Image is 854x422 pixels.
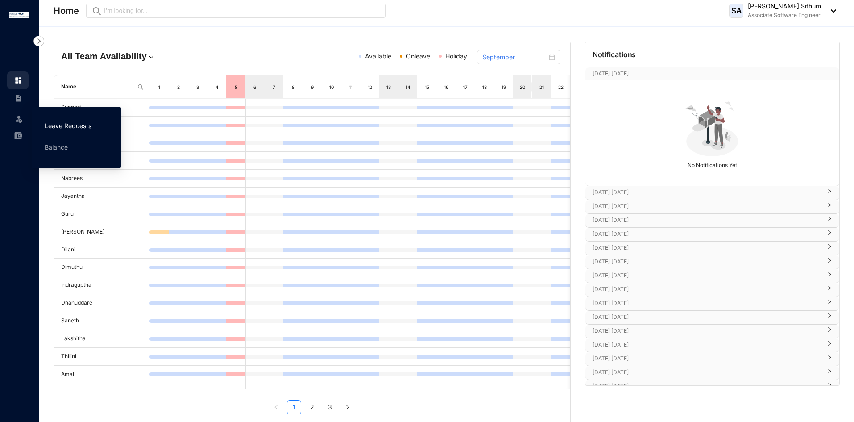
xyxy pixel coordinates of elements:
[481,83,488,92] div: 18
[827,220,832,221] span: right
[482,52,547,62] input: Select month
[585,311,839,324] div: [DATE] [DATE]
[593,188,821,197] p: [DATE] [DATE]
[347,83,355,92] div: 11
[585,338,839,352] div: [DATE] [DATE]
[54,348,149,366] td: Thilini
[585,380,839,393] div: [DATE] [DATE]
[593,230,821,238] p: [DATE] [DATE]
[7,127,29,145] li: Expenses
[593,326,821,335] p: [DATE] [DATE]
[585,228,839,241] div: [DATE] [DATE]
[681,96,743,158] img: no-notification-yet.99f61bb71409b19b567a5111f7a484a1.svg
[137,84,144,91] img: search.8ce656024d3affaeffe32e5b30621cb7.svg
[45,143,68,151] a: Balance
[585,283,839,297] div: [DATE] [DATE]
[33,36,44,46] img: nav-icon-right.af6afadce00d159da59955279c43614e.svg
[345,405,350,410] span: right
[593,257,821,266] p: [DATE] [DATE]
[423,83,431,92] div: 15
[213,83,221,92] div: 4
[500,83,507,92] div: 19
[827,303,832,305] span: right
[748,2,826,11] p: [PERSON_NAME] Sithum...
[585,255,839,269] div: [DATE] [DATE]
[593,313,821,322] p: [DATE] [DATE]
[7,71,29,89] li: Home
[54,4,79,17] p: Home
[156,83,163,92] div: 1
[588,158,837,170] p: No Notifications Yet
[593,243,821,252] p: [DATE] [DATE]
[365,52,391,60] span: Available
[54,312,149,330] td: Saneth
[593,271,821,280] p: [DATE] [DATE]
[827,192,832,194] span: right
[593,216,821,225] p: [DATE] [DATE]
[827,247,832,249] span: right
[54,330,149,348] td: Lakshitha
[827,261,832,263] span: right
[147,53,156,62] img: dropdown.780994ddfa97fca24b89f58b1de131fa.svg
[14,94,22,102] img: contract-unselected.99e2b2107c0a7dd48938.svg
[104,6,380,16] input: I’m looking for...
[557,83,565,92] div: 22
[61,50,228,63] h4: All Team Availability
[585,242,839,255] div: [DATE] [DATE]
[826,9,836,13] img: dropdown-black.8e83cc76930a90b1a4fdb6d089b7bf3a.svg
[309,83,316,92] div: 9
[585,366,839,380] div: [DATE] [DATE]
[827,275,832,277] span: right
[54,241,149,259] td: Dilani
[340,400,355,414] button: right
[290,83,297,92] div: 8
[323,401,336,414] a: 3
[827,317,832,318] span: right
[14,132,22,140] img: expense-unselected.2edcf0507c847f3e9e96.svg
[731,7,742,14] span: SA
[269,400,283,414] button: left
[585,214,839,227] div: [DATE] [DATE]
[287,401,301,414] a: 1
[385,83,392,92] div: 13
[827,206,832,208] span: right
[827,289,832,291] span: right
[443,83,450,92] div: 16
[54,205,149,223] td: Guru
[251,83,258,92] div: 6
[232,83,240,92] div: 5
[54,294,149,312] td: Dhanuddare
[827,358,832,360] span: right
[14,76,22,84] img: home.c6720e0a13eba0172344.svg
[305,401,319,414] a: 2
[585,325,839,338] div: [DATE] [DATE]
[54,99,149,117] td: Support
[538,83,546,92] div: 21
[585,297,839,310] div: [DATE] [DATE]
[7,89,29,107] li: Contracts
[61,83,133,91] span: Name
[827,330,832,332] span: right
[445,52,467,60] span: Holiday
[585,186,839,200] div: [DATE] [DATE]
[462,83,469,92] div: 17
[54,366,149,384] td: Amal
[748,11,826,20] p: Associate Software Engineer
[585,352,839,366] div: [DATE] [DATE]
[593,340,821,349] p: [DATE] [DATE]
[593,69,815,78] p: [DATE] [DATE]
[54,383,149,401] td: Niron
[404,83,412,92] div: 14
[827,344,832,346] span: right
[328,83,336,92] div: 10
[194,83,202,92] div: 3
[54,223,149,241] td: [PERSON_NAME]
[45,122,91,130] a: Leave Requests
[54,276,149,294] td: Indraguptha
[14,114,23,123] img: leave-unselected.2934df6273408c3f84d9.svg
[54,259,149,276] td: Dimuthu
[9,12,29,18] img: logo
